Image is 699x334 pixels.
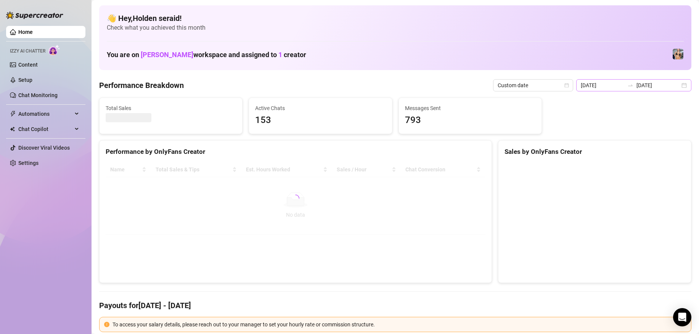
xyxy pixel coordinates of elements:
span: Automations [18,108,72,120]
span: 793 [405,113,535,128]
div: Open Intercom Messenger [673,308,691,326]
div: Sales by OnlyFans Creator [505,147,685,157]
a: Settings [18,160,39,166]
h4: 👋 Hey, Holden seraid ! [107,13,684,24]
div: Performance by OnlyFans Creator [106,147,485,157]
h1: You are on workspace and assigned to creator [107,51,306,59]
span: Active Chats [255,104,386,112]
span: exclamation-circle [104,322,109,327]
span: swap-right [627,82,633,88]
a: Content [18,62,38,68]
input: End date [636,81,680,89]
span: 1 [278,51,282,59]
span: Custom date [498,80,569,91]
a: Discover Viral Videos [18,145,70,151]
input: Start date [581,81,624,89]
img: logo-BBDzfeDw.svg [6,11,63,19]
span: Total Sales [106,104,236,112]
span: [PERSON_NAME] [141,51,193,59]
span: Izzy AI Chatter [10,48,45,55]
span: Check what you achieved this month [107,24,684,32]
h4: Performance Breakdown [99,80,184,91]
img: Chat Copilot [10,126,15,132]
a: Chat Monitoring [18,92,58,98]
div: To access your salary details, please reach out to your manager to set your hourly rate or commis... [112,320,686,329]
span: loading [291,194,300,203]
h4: Payouts for [DATE] - [DATE] [99,300,691,311]
span: Chat Copilot [18,123,72,135]
span: thunderbolt [10,111,16,117]
span: to [627,82,633,88]
span: Messages Sent [405,104,535,112]
span: calendar [564,83,569,88]
img: AI Chatter [48,45,60,56]
a: Setup [18,77,32,83]
a: Home [18,29,33,35]
span: 153 [255,113,386,128]
img: Veronica [673,49,683,59]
